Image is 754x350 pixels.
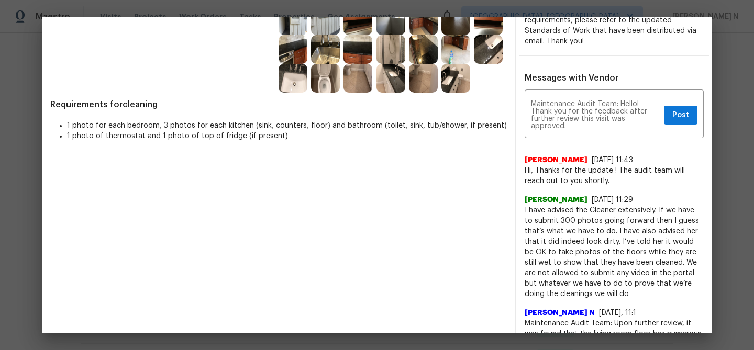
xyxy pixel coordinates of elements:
[50,99,507,110] span: Requirements for cleaning
[525,308,595,318] span: [PERSON_NAME] N
[599,309,636,317] span: [DATE], 11:1
[525,155,587,165] span: [PERSON_NAME]
[592,196,633,204] span: [DATE] 11:29
[525,165,704,186] span: Hi, Thanks for the update ! The audit team will reach out to you shortly.
[525,205,704,299] span: I have advised the Cleaner extensively. If we have to submit 300 photos going forward then I gues...
[525,74,618,82] span: Messages with Vendor
[531,100,660,130] textarea: Maintenance Audit Team: Hello! Thank you for the feedback after further review this visit was app...
[67,120,507,131] li: 1 photo for each bedroom, 3 photos for each kitchen (sink, counters, floor) and bathroom (toilet,...
[67,131,507,141] li: 1 photo of thermostat and 1 photo of top of fridge (if present)
[592,156,633,164] span: [DATE] 11:43
[664,106,697,125] button: Post
[672,109,689,122] span: Post
[525,195,587,205] span: [PERSON_NAME]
